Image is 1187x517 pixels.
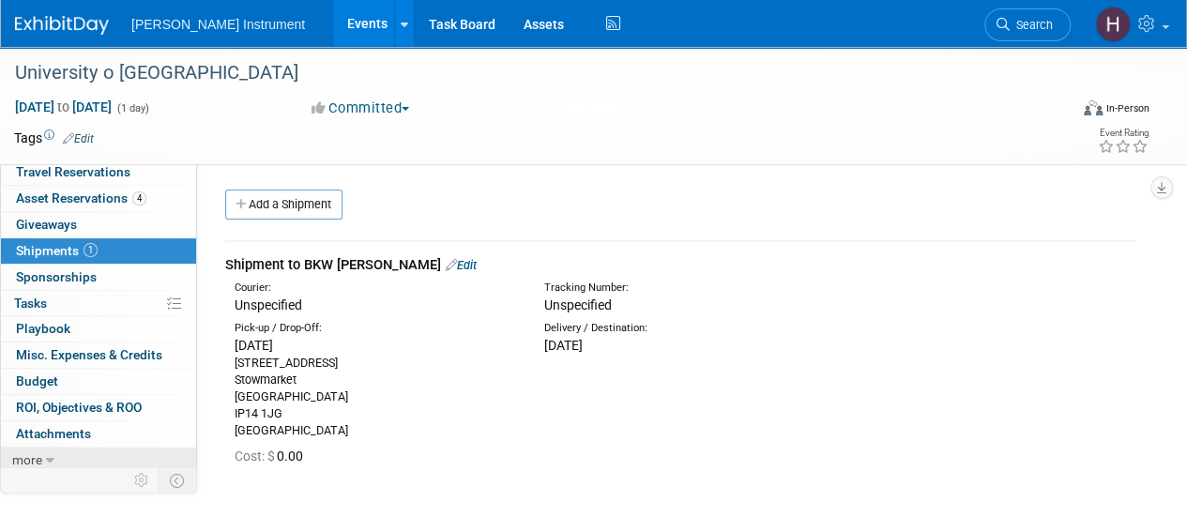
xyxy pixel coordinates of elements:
span: Attachments [16,426,91,441]
div: [DATE] [544,336,826,355]
span: [DATE] [DATE] [14,99,113,115]
a: Sponsorships [1,265,196,290]
td: Toggle Event Tabs [159,468,197,493]
a: Playbook [1,316,196,342]
span: [PERSON_NAME] Instrument [131,17,305,32]
span: Misc. Expenses & Credits [16,347,162,362]
button: Committed [305,99,417,118]
div: Courier: [235,281,516,296]
div: [STREET_ADDRESS] Stowmarket [GEOGRAPHIC_DATA] IP14 1JG [GEOGRAPHIC_DATA] [235,355,516,439]
img: Format-Inperson.png [1084,100,1103,115]
a: Travel Reservations [1,160,196,185]
span: Budget [16,373,58,388]
img: ExhibitDay [15,16,109,35]
div: Pick-up / Drop-Off: [235,321,516,336]
span: 4 [132,191,146,205]
a: Edit [446,258,477,272]
a: more [1,448,196,473]
a: ROI, Objectives & ROO [1,395,196,420]
a: Search [984,8,1071,41]
div: Tracking Number: [544,281,904,296]
a: Asset Reservations4 [1,186,196,211]
img: Huub Raterink [1095,7,1131,42]
a: Attachments [1,421,196,447]
span: Playbook [16,321,70,336]
div: Delivery / Destination: [544,321,826,336]
div: Shipment to BKW [PERSON_NAME] [225,255,1135,275]
a: Edit [63,132,94,145]
span: to [54,99,72,114]
span: Search [1010,18,1053,32]
td: Tags [14,129,94,147]
span: 0.00 [235,449,311,464]
span: 1 [84,243,98,257]
div: Event Format [983,98,1149,126]
span: Shipments [16,243,98,258]
span: Unspecified [544,297,612,312]
a: Budget [1,369,196,394]
a: Tasks [1,291,196,316]
span: Travel Reservations [16,164,130,179]
div: Unspecified [235,296,516,314]
span: Tasks [14,296,47,311]
a: Misc. Expenses & Credits [1,342,196,368]
span: Cost: $ [235,449,277,464]
div: [DATE] [235,336,516,355]
span: more [12,452,42,467]
span: ROI, Objectives & ROO [16,400,142,415]
a: Add a Shipment [225,190,342,220]
div: In-Person [1105,101,1149,115]
span: Giveaways [16,217,77,232]
span: Sponsorships [16,269,97,284]
span: Asset Reservations [16,190,146,205]
div: University o [GEOGRAPHIC_DATA] [8,56,1053,90]
td: Personalize Event Tab Strip [126,468,159,493]
div: Event Rating [1098,129,1149,138]
a: Giveaways [1,212,196,237]
a: Shipments1 [1,238,196,264]
span: (1 day) [115,102,149,114]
